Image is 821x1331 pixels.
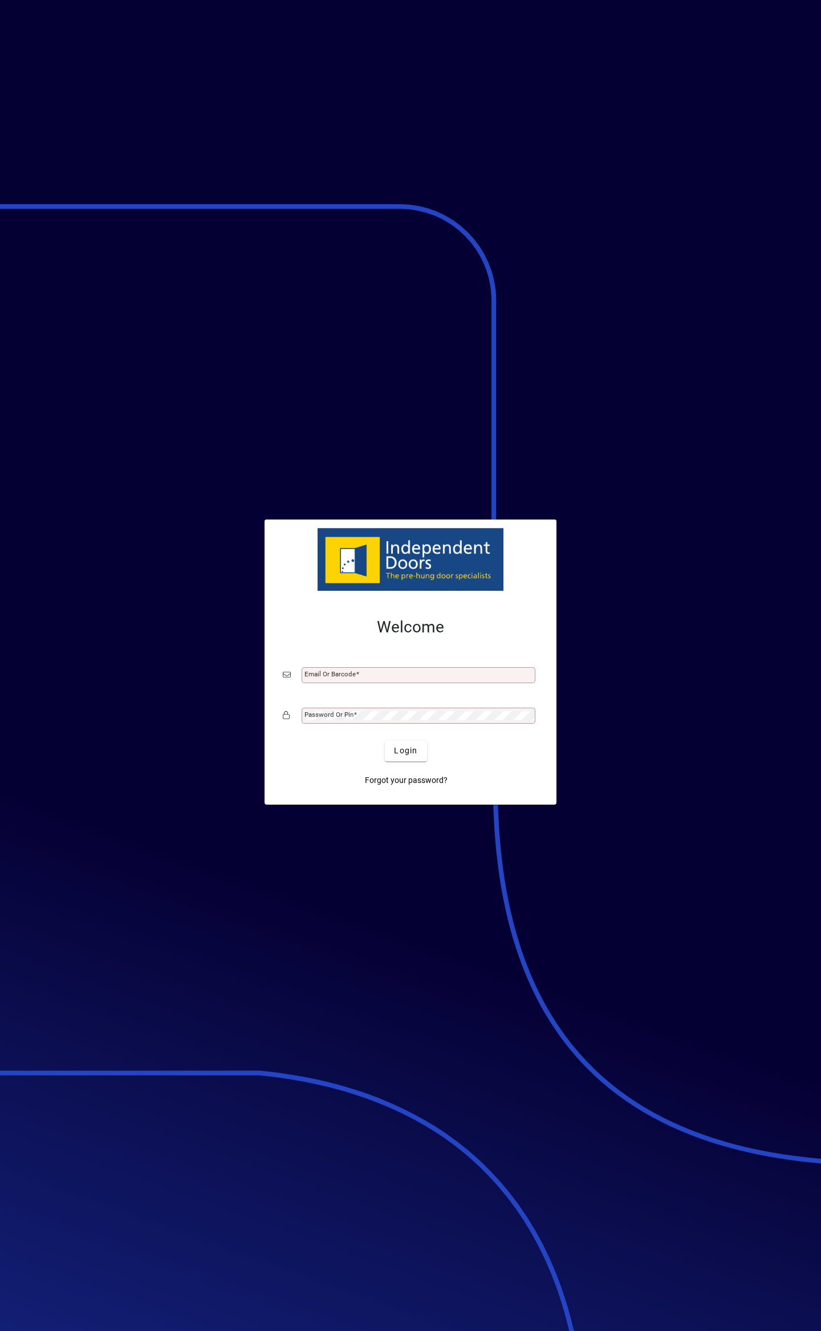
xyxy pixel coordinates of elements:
[385,741,426,761] button: Login
[360,770,452,791] a: Forgot your password?
[304,670,356,678] mat-label: Email or Barcode
[283,618,538,637] h2: Welcome
[394,745,417,757] span: Login
[365,774,448,786] span: Forgot your password?
[304,711,353,719] mat-label: Password or Pin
